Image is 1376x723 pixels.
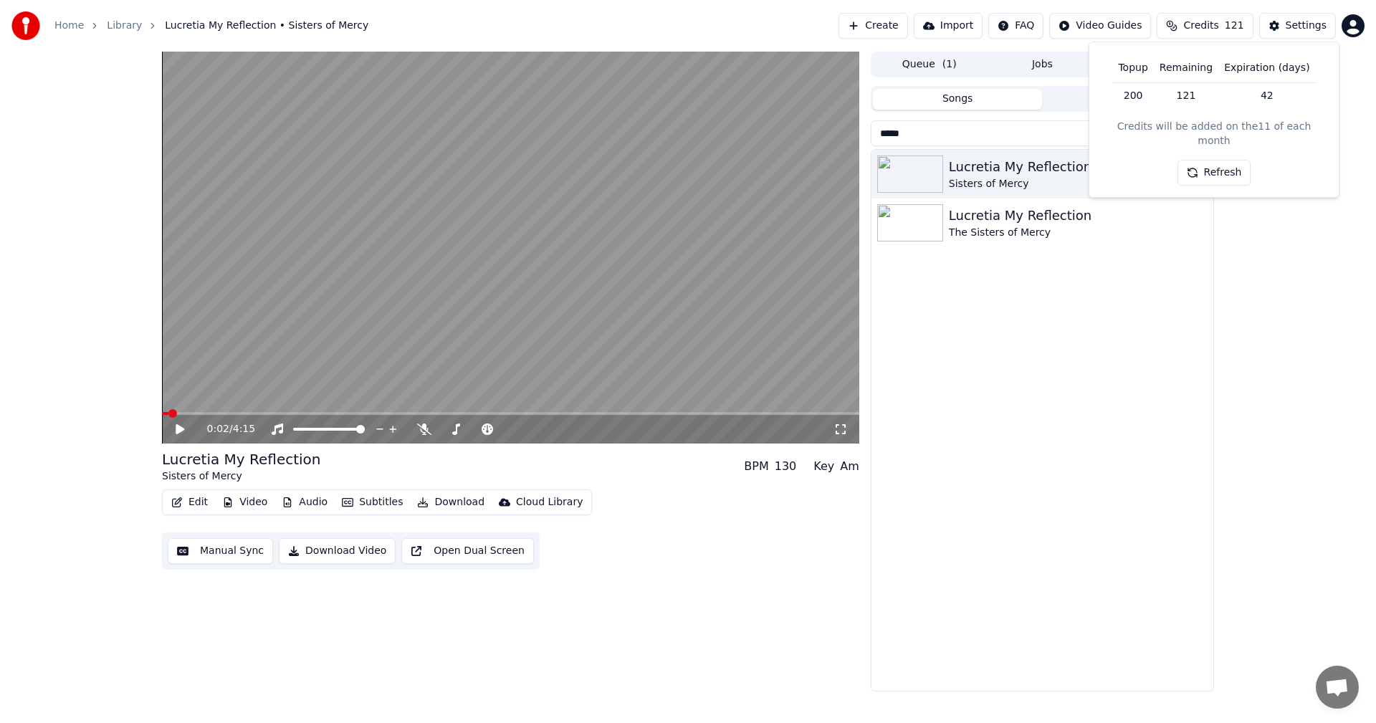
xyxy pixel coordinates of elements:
[1049,13,1151,39] button: Video Guides
[336,492,408,512] button: Subtitles
[166,492,214,512] button: Edit
[1101,120,1327,148] div: Credits will be added on the 11 of each month
[165,19,368,33] span: Lucretia My Reflection • Sisters of Mercy
[949,177,1208,191] div: Sisters of Mercy
[1042,89,1212,110] button: Playlists
[1177,160,1251,186] button: Refresh
[1154,54,1218,82] th: Remaining
[401,538,534,564] button: Open Dual Screen
[1154,82,1218,108] td: 121
[873,89,1043,110] button: Songs
[11,11,40,40] img: youka
[1157,13,1253,39] button: Credits121
[162,469,321,484] div: Sisters of Mercy
[1112,82,1153,108] td: 200
[1112,54,1153,82] th: Topup
[162,449,321,469] div: Lucretia My Reflection
[411,492,490,512] button: Download
[1183,19,1218,33] span: Credits
[1218,82,1315,108] td: 42
[949,157,1208,177] div: Lucretia My Reflection
[949,206,1208,226] div: Lucretia My Reflection
[942,57,957,72] span: ( 1 )
[914,13,983,39] button: Import
[1225,19,1244,33] span: 121
[986,54,1099,75] button: Jobs
[54,19,368,33] nav: breadcrumb
[838,13,908,39] button: Create
[1316,666,1359,709] a: Öppna chatt
[813,458,834,475] div: Key
[988,13,1043,39] button: FAQ
[107,19,142,33] a: Library
[744,458,768,475] div: BPM
[1218,54,1315,82] th: Expiration (days)
[168,538,273,564] button: Manual Sync
[873,54,986,75] button: Queue
[1259,13,1336,39] button: Settings
[216,492,273,512] button: Video
[840,458,859,475] div: Am
[276,492,333,512] button: Audio
[949,226,1208,240] div: The Sisters of Mercy
[279,538,396,564] button: Download Video
[207,422,242,436] div: /
[54,19,84,33] a: Home
[233,422,255,436] span: 4:15
[1286,19,1327,33] div: Settings
[516,495,583,509] div: Cloud Library
[207,422,229,436] span: 0:02
[775,458,797,475] div: 130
